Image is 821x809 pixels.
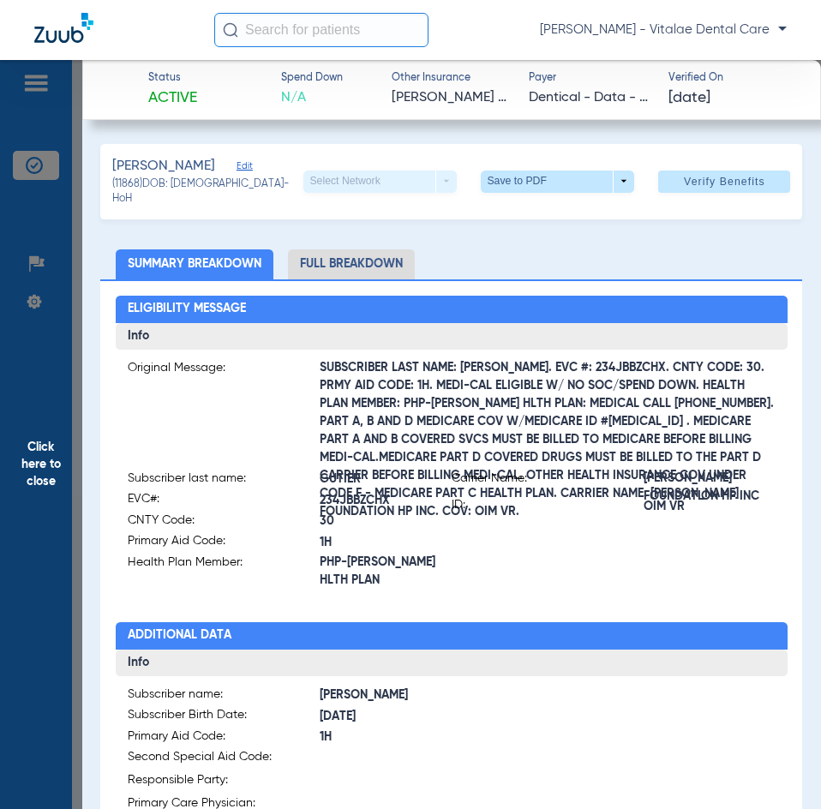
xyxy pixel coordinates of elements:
[735,727,821,809] iframe: Chat Widget
[128,554,320,581] span: Health Plan Member:
[644,498,776,516] span: OIM VR
[128,748,320,771] span: Second Special Aid Code:
[281,87,343,109] span: N/A
[684,175,765,189] span: Verify Benefits
[237,160,252,177] span: Edit
[452,496,644,518] span: ID:
[320,492,452,510] span: 234JBBZCHX
[668,87,710,109] span: [DATE]
[128,771,320,794] span: Responsible Party:
[148,71,197,87] span: Status
[128,706,320,728] span: Subscriber Birth Date:
[116,622,788,650] h2: Additional Data
[128,728,320,749] span: Primary Aid Code:
[320,470,452,488] span: GUTIER
[320,686,452,704] span: [PERSON_NAME]
[452,470,644,497] span: Carrier Name:
[128,490,320,512] span: EVC#:
[668,71,793,87] span: Verified On
[116,296,788,323] h2: Eligibility Message
[281,71,343,87] span: Spend Down
[214,13,428,47] input: Search for patients
[128,470,320,491] span: Subscriber last name:
[128,512,320,533] span: CNTY Code:
[320,534,452,552] span: 1H
[529,71,653,87] span: Payer
[288,249,415,279] li: Full Breakdown
[223,22,238,38] img: Search Icon
[529,87,653,109] span: Dentical - Data - Bot
[658,171,790,193] button: Verify Benefits
[392,71,512,87] span: Other Insurance
[112,156,215,177] span: [PERSON_NAME]
[112,177,303,207] span: (11868) DOB: [DEMOGRAPHIC_DATA] - HoH
[128,686,320,707] span: Subscriber name:
[481,171,634,193] button: Save to PDF
[320,708,452,726] span: [DATE]
[320,431,776,449] span: SUBSCRIBER LAST NAME: [PERSON_NAME]. EVC #: 234JBBZCHX. CNTY CODE: 30. PRMY AID CODE: 1H. MEDI-CA...
[34,13,93,43] img: Zuub Logo
[320,512,452,530] span: 30
[128,359,320,449] span: Original Message:
[116,323,788,351] h3: Info
[320,728,452,746] span: 1H
[392,87,512,109] span: [PERSON_NAME] Foundation Hp Inc
[540,21,787,39] span: [PERSON_NAME] - Vitalae Dental Care
[320,562,452,580] span: PHP-[PERSON_NAME] HLTH PLAN
[128,532,320,554] span: Primary Aid Code:
[644,478,776,496] span: [PERSON_NAME] FOUNDATION HP INC
[116,650,788,677] h3: Info
[148,87,197,109] span: Active
[116,249,273,279] li: Summary Breakdown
